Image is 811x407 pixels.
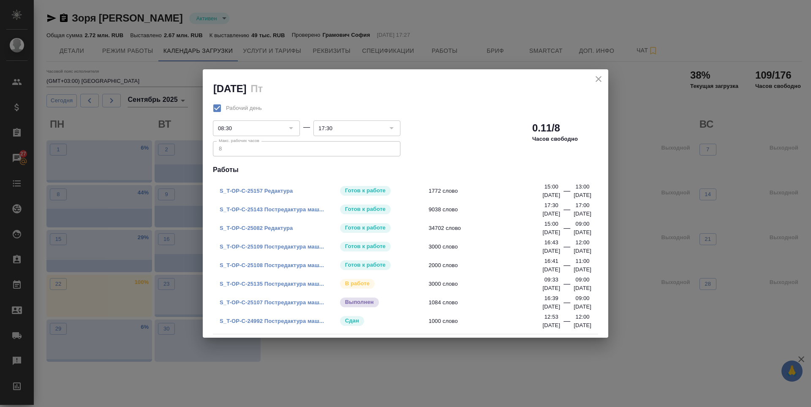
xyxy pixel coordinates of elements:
p: [DATE] [574,265,591,274]
div: — [563,316,570,330]
span: Рабочий день [226,104,262,112]
span: 1000 слово [429,317,548,325]
p: Готов к работе [345,242,386,251]
a: S_T-OP-C-25107 Постредактура маш... [220,299,324,306]
p: 17:00 [576,201,590,210]
div: — [563,260,570,274]
p: 13:00 [576,183,590,191]
p: 12:00 [576,313,590,321]
p: [DATE] [574,284,591,292]
h4: Работы [213,165,598,175]
p: [DATE] [574,247,591,255]
p: 17:30 [544,201,558,210]
p: [DATE] [574,191,591,199]
a: S_T-OP-C-25108 Постредактура маш... [220,262,324,268]
p: [DATE] [542,191,560,199]
div: — [563,186,570,199]
p: 12:00 [576,238,590,247]
h2: Пт [250,83,263,94]
p: Готов к работе [345,261,386,269]
p: В работе [345,279,370,288]
h2: [DATE] [213,83,246,94]
a: S_T-OP-C-25109 Постредактура маш... [220,243,324,250]
p: 09:33 [544,276,558,284]
p: 09:00 [576,220,590,228]
p: [DATE] [542,303,560,311]
p: [DATE] [574,210,591,218]
a: S_T-OP-C-24992 Постредактура маш... [220,318,324,324]
p: Выполнен [345,298,374,306]
h2: 0.11/8 [532,121,560,135]
a: S_T-OP-C-25135 Постредактура маш... [220,281,324,287]
p: [DATE] [574,228,591,237]
p: 12:53 [544,313,558,321]
p: [DATE] [542,210,560,218]
div: — [563,242,570,255]
div: — [563,205,570,218]
a: S_T-OP-C-25143 Постредактура маш... [220,206,324,213]
p: Готов к работе [345,224,386,232]
span: 1084 слово [429,298,548,307]
p: [DATE] [574,321,591,330]
p: Сдан [345,317,359,325]
p: 09:00 [576,276,590,284]
p: 15:00 [544,220,558,228]
span: 1772 слово [429,187,548,195]
p: 16:39 [544,294,558,303]
p: 16:43 [544,238,558,247]
button: close [592,73,605,85]
span: 3000 слово [429,280,548,288]
span: 2000 слово [429,261,548,270]
p: Часов свободно [532,135,578,143]
div: — [563,279,570,292]
div: — [563,298,570,311]
span: 3000 слово [429,243,548,251]
p: [DATE] [542,321,560,330]
span: 9038 слово [429,205,548,214]
p: 09:00 [576,294,590,303]
p: [DATE] [542,284,560,292]
p: [DATE] [542,265,560,274]
p: 16:41 [544,257,558,265]
p: Готов к работе [345,186,386,195]
p: [DATE] [574,303,591,311]
a: S_T-OP-C-25157 Редактура [220,188,293,194]
p: Готов к работе [345,205,386,213]
p: 15:00 [544,183,558,191]
a: S_T-OP-C-25082 Редактура [220,225,293,231]
div: — [303,122,310,132]
p: [DATE] [542,228,560,237]
p: [DATE] [542,247,560,255]
p: 11:00 [576,257,590,265]
span: 34702 слово [429,224,548,232]
div: — [563,223,570,237]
